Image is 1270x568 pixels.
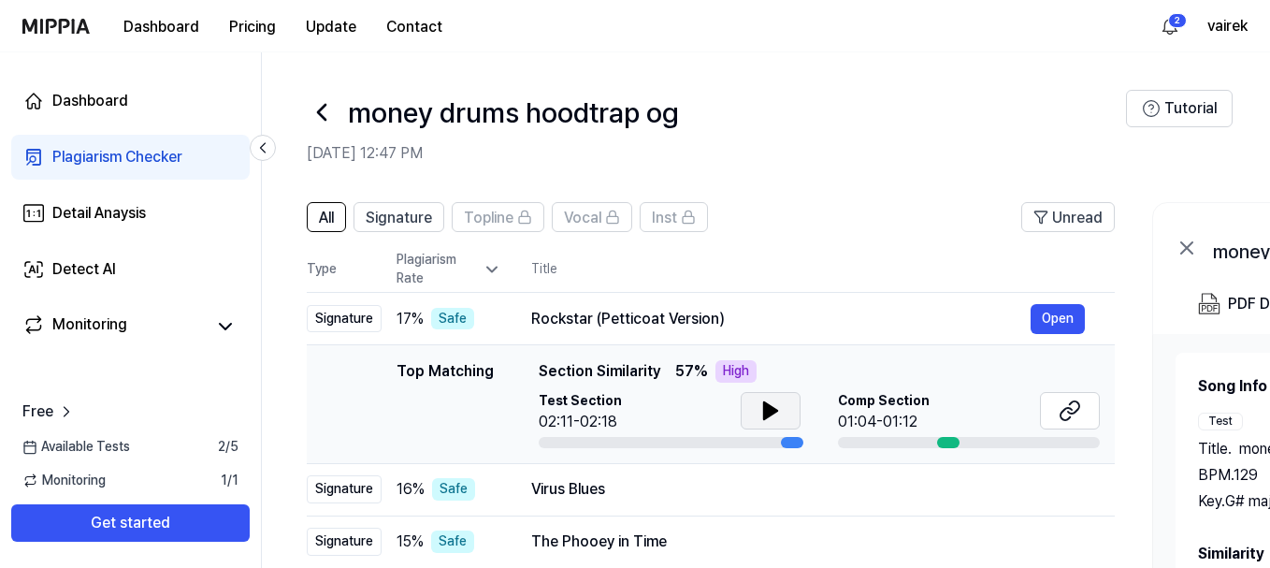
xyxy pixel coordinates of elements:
div: Top Matching [397,360,494,448]
h1: money drums hoodtrap og [348,93,679,132]
h2: [DATE] 12:47 PM [307,142,1126,165]
span: 1 / 1 [221,472,238,490]
div: Rockstar (Petticoat Version) [531,308,1031,330]
a: Monitoring [22,313,205,340]
div: High [715,360,757,383]
span: 17 % [397,308,424,330]
button: Vocal [552,202,632,232]
button: vairek [1207,15,1248,37]
a: Dashboard [11,79,250,124]
span: Vocal [564,207,601,229]
span: Monitoring [22,472,106,490]
img: logo [22,19,90,34]
span: Comp Section [838,392,930,411]
span: Title . [1198,438,1232,460]
span: Available Tests [22,438,130,457]
span: 57 % [675,360,708,383]
th: Type [307,247,382,293]
a: Detect AI [11,247,250,292]
a: Detail Anaysis [11,191,250,236]
div: 2 [1168,13,1187,28]
span: 15 % [397,531,424,553]
a: Update [291,1,371,52]
div: Safe [431,531,474,553]
button: Get started [11,504,250,542]
span: 2 / 5 [218,438,238,457]
div: 01:04-01:12 [838,411,930,433]
span: All [319,207,334,229]
span: Inst [652,207,677,229]
button: Signature [354,202,444,232]
button: 알림2 [1155,11,1185,41]
span: Free [22,401,53,423]
div: Monitoring [52,313,127,340]
div: Safe [431,308,474,330]
a: Plagiarism Checker [11,135,250,180]
div: Plagiarism Rate [397,251,501,287]
div: Virus Blues [531,478,1085,501]
button: Contact [371,8,457,46]
div: Test [1198,413,1243,430]
span: Test Section [539,392,622,411]
button: Topline [452,202,544,232]
div: Signature [307,305,382,333]
div: Detect AI [52,258,116,281]
button: Tutorial [1126,90,1233,127]
span: Section Similarity [539,360,660,383]
button: All [307,202,346,232]
span: Unread [1052,207,1103,229]
div: The Phooey in Time [531,531,1085,553]
span: 16 % [397,478,425,501]
button: Update [291,8,371,46]
img: 알림 [1159,15,1181,37]
img: PDF Download [1198,293,1220,315]
button: Open [1031,304,1085,334]
div: Signature [307,475,382,503]
div: Safe [432,478,475,501]
button: Inst [640,202,708,232]
div: Dashboard [52,90,128,112]
span: Signature [366,207,432,229]
div: Detail Anaysis [52,202,146,225]
div: Signature [307,528,382,556]
button: Dashboard [108,8,214,46]
th: Title [531,247,1115,292]
button: Unread [1021,202,1115,232]
div: 02:11-02:18 [539,411,622,433]
a: Free [22,401,76,423]
span: Topline [464,207,513,229]
button: Pricing [214,8,291,46]
div: Plagiarism Checker [52,146,182,168]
